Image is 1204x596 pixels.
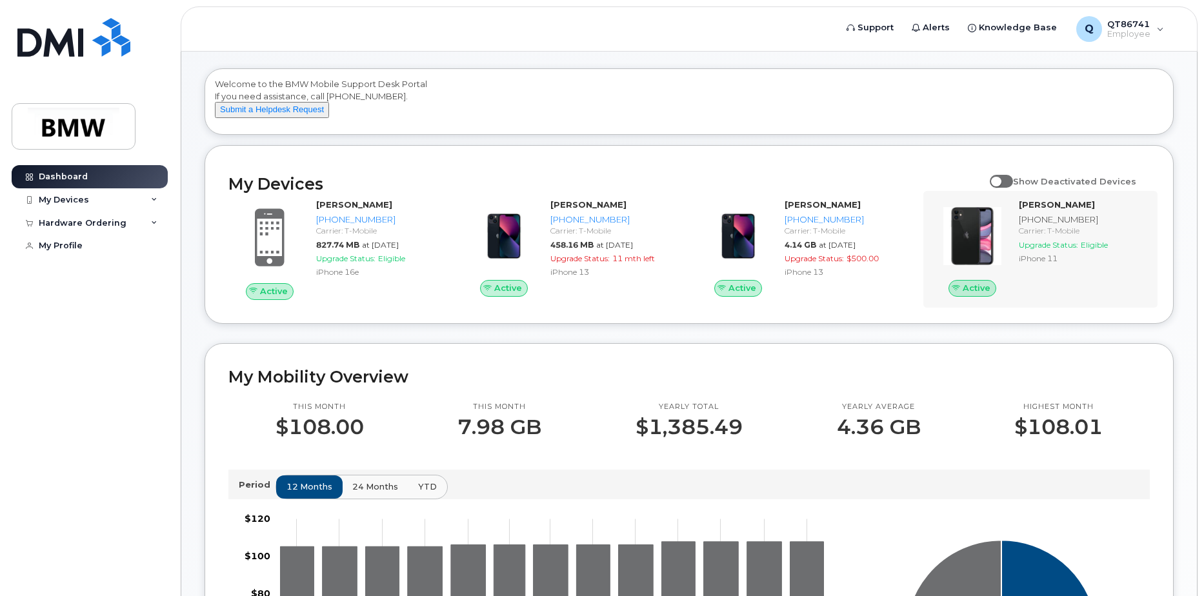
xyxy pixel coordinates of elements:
[1019,253,1145,264] div: iPhone 11
[931,199,1150,297] a: Active[PERSON_NAME][PHONE_NUMBER]Carrier: T-MobileUpgrade Status:EligibleiPhone 11
[837,415,921,439] p: 4.36 GB
[1019,199,1095,210] strong: [PERSON_NAME]
[550,214,676,226] div: [PHONE_NUMBER]
[785,199,861,210] strong: [PERSON_NAME]
[418,481,437,493] span: YTD
[352,481,398,493] span: 24 months
[276,415,364,439] p: $108.00
[463,199,681,297] a: Active[PERSON_NAME][PHONE_NUMBER]Carrier: T-Mobile458.16 MBat [DATE]Upgrade Status:11 mth leftiPh...
[550,199,627,210] strong: [PERSON_NAME]
[785,266,910,277] div: iPhone 13
[1019,214,1145,226] div: [PHONE_NUMBER]
[785,225,910,236] div: Carrier: T-Mobile
[959,15,1066,41] a: Knowledge Base
[837,402,921,412] p: Yearly average
[707,205,769,267] img: image20231002-3703462-1ig824h.jpeg
[260,285,288,297] span: Active
[819,240,856,250] span: at [DATE]
[473,205,535,267] img: image20231002-3703462-1ig824h.jpeg
[494,282,522,294] span: Active
[316,199,392,210] strong: [PERSON_NAME]
[636,415,743,439] p: $1,385.49
[215,102,329,118] button: Submit a Helpdesk Request
[245,550,270,562] tspan: $100
[596,240,633,250] span: at [DATE]
[1067,16,1173,42] div: QT86741
[1107,29,1150,39] span: Employee
[858,21,894,34] span: Support
[697,199,916,297] a: Active[PERSON_NAME][PHONE_NUMBER]Carrier: T-Mobile4.14 GBat [DATE]Upgrade Status:$500.00iPhone 13
[550,225,676,236] div: Carrier: T-Mobile
[362,240,399,250] span: at [DATE]
[990,169,1000,179] input: Show Deactivated Devices
[228,174,983,194] h2: My Devices
[1148,540,1194,586] iframe: Messenger Launcher
[941,205,1003,267] img: iPhone_11.jpg
[785,240,816,250] span: 4.14 GB
[1019,225,1145,236] div: Carrier: T-Mobile
[550,266,676,277] div: iPhone 13
[316,253,376,263] span: Upgrade Status:
[612,253,655,263] span: 11 mth left
[316,225,442,236] div: Carrier: T-Mobile
[1013,176,1136,186] span: Show Deactivated Devices
[838,15,903,41] a: Support
[903,15,959,41] a: Alerts
[239,479,276,491] p: Period
[979,21,1057,34] span: Knowledge Base
[316,214,442,226] div: [PHONE_NUMBER]
[963,282,990,294] span: Active
[636,402,743,412] p: Yearly total
[847,253,879,263] span: $500.00
[550,253,610,263] span: Upgrade Status:
[276,402,364,412] p: This month
[228,367,1150,386] h2: My Mobility Overview
[1014,415,1103,439] p: $108.01
[215,104,329,114] a: Submit a Helpdesk Request
[923,21,950,34] span: Alerts
[378,253,405,263] span: Eligible
[550,240,594,250] span: 458.16 MB
[245,513,270,524] tspan: $120
[457,402,541,412] p: This month
[728,282,756,294] span: Active
[1019,240,1078,250] span: Upgrade Status:
[785,253,844,263] span: Upgrade Status:
[1081,240,1108,250] span: Eligible
[1107,19,1150,29] span: QT86741
[215,78,1163,130] div: Welcome to the BMW Mobile Support Desk Portal If you need assistance, call [PHONE_NUMBER].
[228,199,447,299] a: Active[PERSON_NAME][PHONE_NUMBER]Carrier: T-Mobile827.74 MBat [DATE]Upgrade Status:EligibleiPhone...
[1085,21,1094,37] span: Q
[316,266,442,277] div: iPhone 16e
[1014,402,1103,412] p: Highest month
[785,214,910,226] div: [PHONE_NUMBER]
[316,240,359,250] span: 827.74 MB
[457,415,541,439] p: 7.98 GB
